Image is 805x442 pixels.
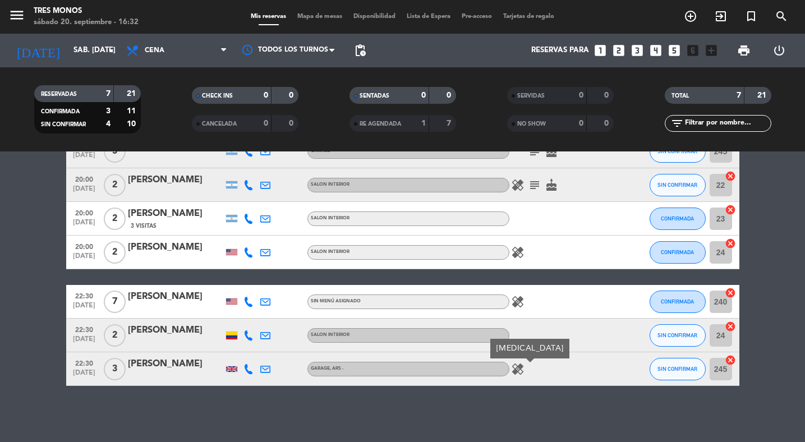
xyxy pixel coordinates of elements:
button: SIN CONFIRMAR [650,358,706,380]
strong: 4 [106,120,111,128]
span: [DATE] [70,151,98,164]
div: [MEDICAL_DATA] [490,339,569,358]
strong: 0 [447,91,453,99]
i: search [775,10,788,23]
strong: 21 [127,90,138,98]
span: SIN CONFIRMAR [657,182,697,188]
strong: 0 [421,91,426,99]
i: [DATE] [8,38,68,63]
span: 3 [104,358,126,380]
input: Filtrar por nombre... [684,117,771,130]
div: LOG OUT [761,34,797,67]
strong: 1 [421,119,426,127]
div: sábado 20. septiembre - 16:32 [34,17,139,28]
strong: 0 [579,91,583,99]
strong: 11 [127,107,138,115]
i: filter_list [670,117,684,130]
span: print [737,44,751,57]
span: 7 [104,291,126,313]
i: healing [511,178,525,192]
span: NO SHOW [517,121,546,127]
span: [DATE] [70,185,98,198]
span: CONFIRMADA [661,215,694,222]
div: Tres Monos [34,6,139,17]
span: CONFIRMADA [41,109,80,114]
i: looks_6 [686,43,700,58]
i: cancel [725,171,736,182]
strong: 0 [264,91,268,99]
button: CONFIRMADA [650,291,706,313]
strong: 0 [264,119,268,127]
strong: 0 [604,91,611,99]
span: GARAGE [311,149,330,153]
i: menu [8,7,25,24]
span: [DATE] [70,302,98,315]
span: Mis reservas [245,13,292,20]
i: looks_two [611,43,626,58]
span: 20:00 [70,172,98,185]
span: 2 [104,324,126,347]
i: subject [528,178,541,192]
button: menu [8,7,25,27]
span: SALON INTERIOR [311,182,349,187]
div: [PERSON_NAME] [128,357,223,371]
span: [DATE] [70,252,98,265]
span: SALON INTERIOR [311,250,349,254]
span: SIN CONFIRMAR [657,148,697,154]
i: cancel [725,354,736,366]
span: CONFIRMADA [661,249,694,255]
span: 2 [104,208,126,230]
span: SIN CONFIRMAR [657,332,697,338]
span: Disponibilidad [348,13,401,20]
i: cancel [725,204,736,215]
span: Sin menú asignado [311,299,361,303]
strong: 7 [737,91,741,99]
span: SIN CONFIRMAR [657,366,697,372]
span: [DATE] [70,369,98,382]
span: SALON INTERIOR [311,333,349,337]
span: SENTADAS [360,93,389,99]
i: add_box [704,43,719,58]
span: 2 [104,174,126,196]
i: cancel [725,321,736,332]
span: , ARS - [330,366,343,371]
span: Lista de Espera [401,13,456,20]
i: healing [511,362,525,376]
i: cake [545,145,558,158]
i: add_circle_outline [684,10,697,23]
strong: 3 [106,107,111,115]
i: cancel [725,287,736,298]
span: 3 Visitas [131,222,157,231]
i: looks_4 [648,43,663,58]
span: 22:30 [70,289,98,302]
span: SALON INTERIOR [311,216,349,220]
span: 22:30 [70,356,98,369]
span: pending_actions [353,44,367,57]
div: [PERSON_NAME] [128,323,223,338]
strong: 0 [289,91,296,99]
strong: 10 [127,120,138,128]
strong: 21 [757,91,769,99]
span: [DATE] [70,219,98,232]
button: CONFIRMADA [650,208,706,230]
i: exit_to_app [714,10,728,23]
div: [PERSON_NAME] [128,289,223,304]
span: RESERVADAS [41,91,77,97]
i: cake [545,178,558,192]
button: SIN CONFIRMAR [650,324,706,347]
span: Mapa de mesas [292,13,348,20]
button: SIN CONFIRMAR [650,140,706,163]
i: turned_in_not [744,10,758,23]
span: CANCELADA [202,121,237,127]
span: 22:30 [70,323,98,335]
i: looks_one [593,43,608,58]
i: looks_5 [667,43,682,58]
span: CHECK INS [202,93,233,99]
i: subject [528,145,541,158]
i: looks_3 [630,43,645,58]
span: [DATE] [70,335,98,348]
div: [PERSON_NAME] [128,240,223,255]
span: TOTAL [671,93,689,99]
span: 20:00 [70,240,98,252]
span: Pre-acceso [456,13,498,20]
